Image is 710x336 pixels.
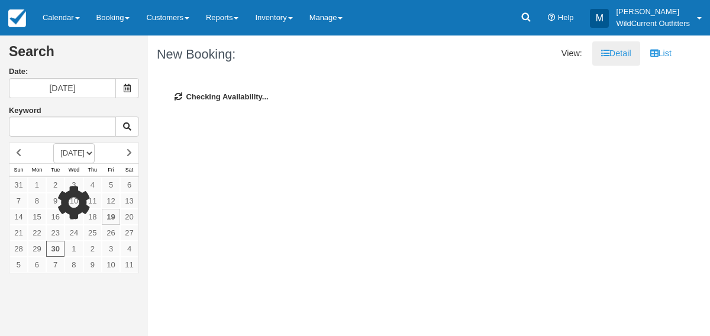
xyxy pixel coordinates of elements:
img: checkfront-main-nav-mini-logo.png [8,9,26,27]
a: 30 [46,241,64,257]
a: List [641,41,680,66]
p: WildCurrent Outfitters [616,18,690,30]
div: Checking Availability... [157,74,672,121]
h2: Search [9,44,139,66]
span: Help [558,13,574,22]
li: View: [553,41,591,66]
i: Help [548,14,556,22]
h1: New Booking: [157,47,405,62]
div: M [590,9,609,28]
label: Date: [9,66,139,77]
label: Keyword [9,106,41,115]
button: Keyword Search [115,117,139,137]
p: [PERSON_NAME] [616,6,690,18]
a: Detail [592,41,640,66]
